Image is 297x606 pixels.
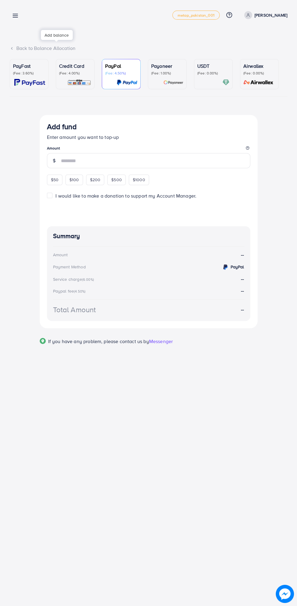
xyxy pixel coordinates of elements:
[74,289,85,294] small: (4.50%)
[197,62,229,70] p: USDT
[13,62,45,70] p: PayFast
[53,232,244,240] h4: Summary
[67,79,91,86] img: card
[105,62,137,70] p: PayPal
[117,79,137,86] img: card
[82,277,94,282] small: (6.00%)
[255,11,287,19] p: [PERSON_NAME]
[243,71,275,76] p: (Fee: 0.00%)
[241,251,244,258] strong: --
[149,338,173,345] span: Messenger
[241,306,244,313] strong: --
[133,177,145,183] span: $1000
[47,146,250,153] legend: Amount
[14,79,45,86] img: card
[69,177,79,183] span: $100
[151,62,183,70] p: Payoneer
[13,71,45,76] p: (Fee: 3.60%)
[222,264,229,271] img: credit
[53,264,86,270] div: Payment Method
[51,177,58,183] span: $50
[231,264,244,270] strong: PayPal
[241,276,244,282] strong: --
[242,11,287,19] a: [PERSON_NAME]
[48,338,149,345] span: If you have any problem, please contact us by
[47,122,77,131] h3: Add fund
[53,276,96,282] div: Service charge
[10,45,287,52] div: Back to Balance Allocation
[241,287,244,294] strong: --
[178,13,215,17] span: metap_pakistan_001
[105,71,137,76] p: (Fee: 4.50%)
[163,79,183,86] img: card
[55,192,196,199] span: I would like to make a donation to support my Account Manager.
[242,79,275,86] img: card
[111,177,122,183] span: $500
[47,133,250,141] p: Enter amount you want to top-up
[276,585,294,603] img: image
[41,30,73,40] div: Add balance
[59,71,91,76] p: (Fee: 4.00%)
[53,288,88,294] div: Paypal fee
[53,304,96,315] div: Total Amount
[243,62,275,70] p: Airwallex
[222,79,229,86] img: card
[40,338,46,344] img: Popup guide
[172,11,220,20] a: metap_pakistan_001
[59,62,91,70] p: Credit Card
[53,252,68,258] div: Amount
[197,71,229,76] p: (Fee: 0.00%)
[90,177,101,183] span: $200
[151,71,183,76] p: (Fee: 1.00%)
